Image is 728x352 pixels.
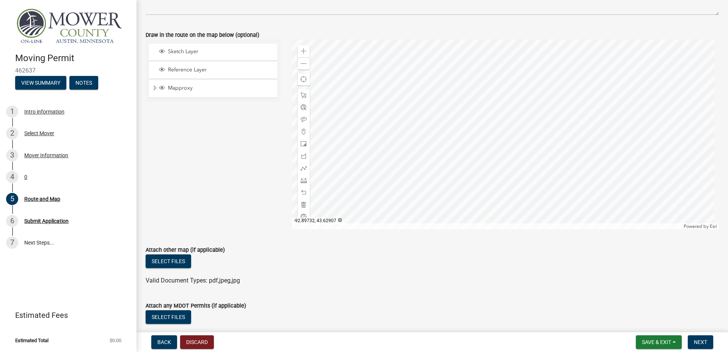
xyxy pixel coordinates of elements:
ul: Layer List [148,42,278,100]
span: Mapproxy [166,85,275,92]
div: Powered by [682,223,719,229]
span: Estimated Total [15,338,49,343]
label: Attach any MDOT Permits (if applicable) [146,303,246,309]
div: 1 [6,106,18,118]
span: Next [694,339,707,345]
a: Estimated Fees [6,308,124,323]
div: 3 [6,149,18,161]
div: Zoom out [298,57,310,69]
a: Esri [710,224,717,229]
h4: Moving Permit [15,53,130,64]
button: View Summary [15,76,66,90]
li: Mapproxy [149,80,277,98]
li: Sketch Layer [149,44,277,61]
div: Sketch Layer [158,48,275,56]
div: 7 [6,237,18,249]
img: Mower County, Minnesota [15,8,124,45]
div: Reference Layer [158,66,275,74]
wm-modal-confirm: Summary [15,80,66,86]
div: Find my location [298,73,310,85]
div: Submit Application [24,218,69,224]
button: Back [151,335,177,349]
div: 2 [6,127,18,139]
span: Expand [152,85,158,93]
span: Sketch Layer [166,48,275,55]
div: Zoom in [298,45,310,57]
div: 0 [24,174,27,180]
div: 4 [6,171,18,183]
button: Notes [69,76,98,90]
span: Save & Exit [642,339,671,345]
button: Select files [146,310,191,324]
button: Discard [180,335,214,349]
div: Select Mover [24,131,54,136]
span: Back [157,339,171,345]
div: Intro information [24,109,64,114]
span: Valid Document Types: pdf,jpeg,jpg [146,277,240,284]
div: Mapproxy [158,85,275,92]
div: 5 [6,193,18,205]
div: 6 [6,215,18,227]
button: Save & Exit [636,335,682,349]
button: Next [688,335,713,349]
wm-modal-confirm: Notes [69,80,98,86]
span: Reference Layer [166,66,275,73]
div: Route and Map [24,196,60,202]
label: Attach other map (if applicable) [146,248,225,253]
span: 462637 [15,67,121,74]
label: Draw in the route on the map below (optional) [146,33,259,38]
div: Mover Information [24,153,68,158]
span: $0.00 [110,338,121,343]
button: Select files [146,254,191,268]
li: Reference Layer [149,62,277,79]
